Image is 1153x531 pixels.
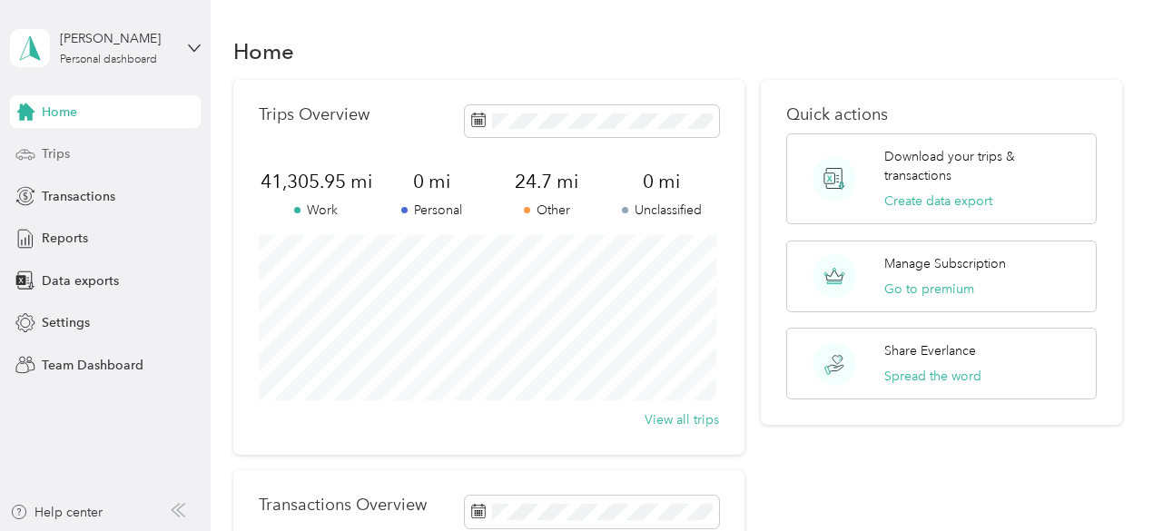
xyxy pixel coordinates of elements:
[489,201,605,220] p: Other
[10,503,103,522] button: Help center
[259,496,427,515] p: Transactions Overview
[42,356,143,375] span: Team Dashboard
[42,229,88,248] span: Reports
[786,105,1097,124] p: Quick actions
[604,201,719,220] p: Unclassified
[233,42,294,61] h1: Home
[374,201,489,220] p: Personal
[604,169,719,194] span: 0 mi
[42,313,90,332] span: Settings
[60,29,173,48] div: [PERSON_NAME]
[259,201,374,220] p: Work
[259,105,370,124] p: Trips Overview
[884,147,1082,185] p: Download your trips & transactions
[42,187,115,206] span: Transactions
[884,341,976,360] p: Share Everlance
[884,254,1006,273] p: Manage Subscription
[42,103,77,122] span: Home
[60,54,157,65] div: Personal dashboard
[42,271,119,290] span: Data exports
[1051,429,1153,531] iframe: Everlance-gr Chat Button Frame
[259,169,374,194] span: 41,305.95 mi
[884,192,992,211] button: Create data export
[884,280,974,299] button: Go to premium
[374,169,489,194] span: 0 mi
[884,367,981,386] button: Spread the word
[489,169,605,194] span: 24.7 mi
[42,144,70,163] span: Trips
[645,410,719,429] button: View all trips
